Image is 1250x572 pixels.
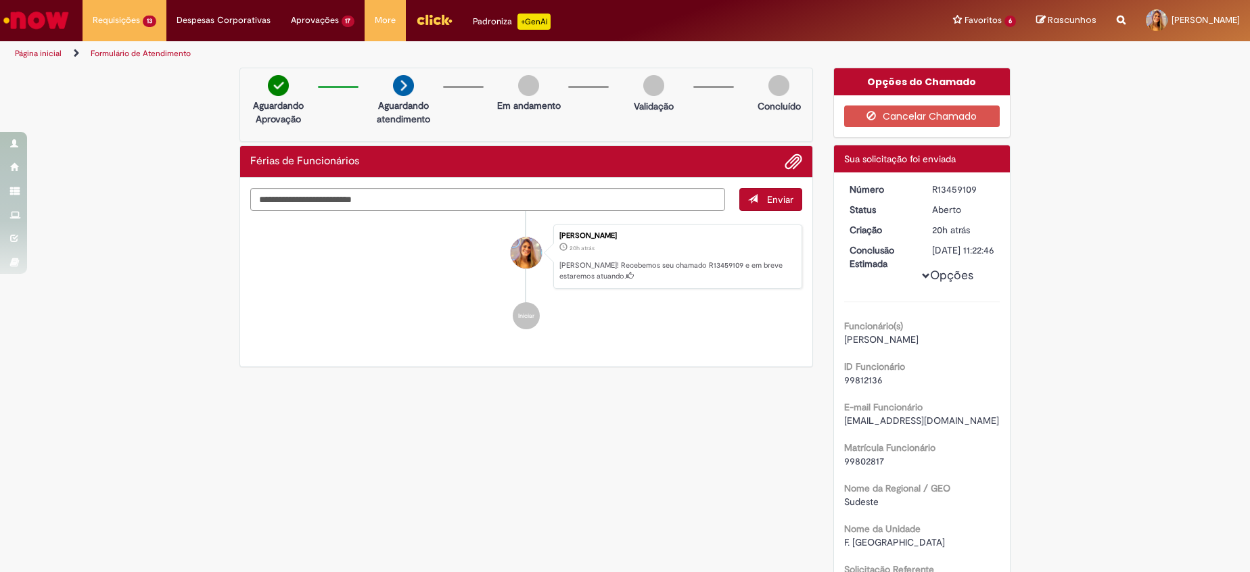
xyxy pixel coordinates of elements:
[844,523,921,535] b: Nome da Unidade
[768,75,789,96] img: img-circle-grey.png
[758,99,801,113] p: Concluído
[559,232,795,240] div: [PERSON_NAME]
[844,153,956,165] span: Sua solicitação foi enviada
[393,75,414,96] img: arrow-next.png
[250,188,725,211] textarea: Digite sua mensagem aqui...
[559,260,795,281] p: [PERSON_NAME]! Recebemos seu chamado R13459109 e em breve estaremos atuando.
[10,41,823,66] ul: Trilhas de página
[932,243,995,257] div: [DATE] 11:22:46
[839,243,923,270] dt: Conclusão Estimada
[785,153,802,170] button: Adicionar anexos
[844,442,935,454] b: Matrícula Funcionário
[1172,14,1240,26] span: [PERSON_NAME]
[634,99,674,113] p: Validação
[844,536,945,548] span: F. [GEOGRAPHIC_DATA]
[932,203,995,216] div: Aberto
[1048,14,1096,26] span: Rascunhos
[511,237,542,268] div: Priscila Cerri Sampaio
[250,156,359,168] h2: Férias de Funcionários Histórico de tíquete
[844,333,919,345] span: [PERSON_NAME]
[932,224,970,236] time: 28/08/2025 16:22:43
[1004,16,1016,27] span: 6
[246,99,311,126] p: Aguardando Aprovação
[844,360,905,373] b: ID Funcionário
[839,183,923,196] dt: Número
[570,244,595,252] span: 20h atrás
[932,224,970,236] span: 20h atrás
[15,48,62,59] a: Página inicial
[844,496,879,508] span: Sudeste
[143,16,156,27] span: 13
[965,14,1002,27] span: Favoritos
[517,14,551,30] p: +GenAi
[844,105,1000,127] button: Cancelar Chamado
[375,14,396,27] span: More
[291,14,339,27] span: Aprovações
[497,99,561,112] p: Em andamento
[342,16,355,27] span: 17
[371,99,436,126] p: Aguardando atendimento
[177,14,271,27] span: Despesas Corporativas
[932,223,995,237] div: 28/08/2025 16:22:43
[844,414,999,427] span: [EMAIL_ADDRESS][DOMAIN_NAME]
[844,401,923,413] b: E-mail Funcionário
[518,75,539,96] img: img-circle-grey.png
[250,211,802,343] ul: Histórico de tíquete
[844,482,950,494] b: Nome da Regional / GEO
[834,68,1011,95] div: Opções do Chamado
[1,7,71,34] img: ServiceNow
[250,224,802,289] li: Priscila Cerri Sampaio
[91,48,191,59] a: Formulário de Atendimento
[268,75,289,96] img: check-circle-green.png
[844,374,883,386] span: 99812136
[839,203,923,216] dt: Status
[932,183,995,196] div: R13459109
[473,14,551,30] div: Padroniza
[739,188,802,211] button: Enviar
[643,75,664,96] img: img-circle-grey.png
[767,193,793,206] span: Enviar
[839,223,923,237] dt: Criação
[93,14,140,27] span: Requisições
[416,9,453,30] img: click_logo_yellow_360x200.png
[1036,14,1096,27] a: Rascunhos
[844,455,884,467] span: 99802817
[844,320,903,332] b: Funcionário(s)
